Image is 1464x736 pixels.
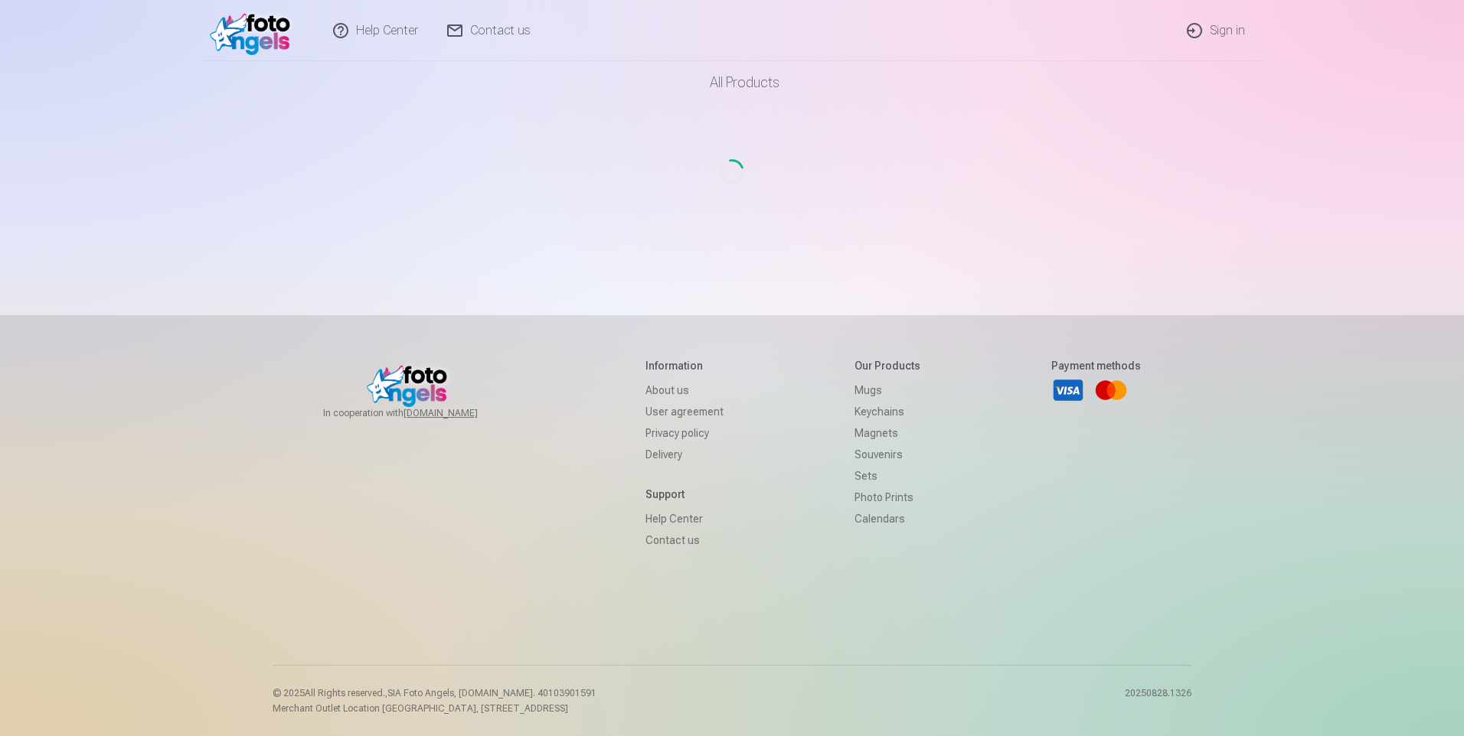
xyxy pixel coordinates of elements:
span: SIA Foto Angels, [DOMAIN_NAME]. 40103901591 [387,688,596,699]
a: Help Center [645,508,724,529]
h5: Information [645,358,724,373]
span: In cooperation with [323,407,515,419]
a: Photo prints [855,487,920,508]
a: Keychains [855,401,920,422]
a: Delivery [645,444,724,465]
a: Contact us [645,529,724,551]
img: /v1 [210,6,298,55]
a: Mugs [855,379,920,401]
a: Sets [855,465,920,487]
h5: Support [645,487,724,502]
h5: Our products [855,358,920,373]
a: Visa [1051,373,1085,407]
a: [DOMAIN_NAME] [404,407,515,419]
h5: Payment methods [1051,358,1141,373]
a: Magnets [855,422,920,444]
a: User agreement [645,401,724,422]
a: All products [667,61,798,104]
a: Calendars [855,508,920,529]
a: Privacy policy [645,422,724,444]
p: 20250828.1326 [1125,687,1191,715]
p: Merchant Outlet Location [GEOGRAPHIC_DATA], [STREET_ADDRESS] [273,702,596,715]
p: © 2025 All Rights reserved. , [273,687,596,699]
a: Mastercard [1094,373,1128,407]
a: Souvenirs [855,444,920,465]
a: About us [645,379,724,401]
